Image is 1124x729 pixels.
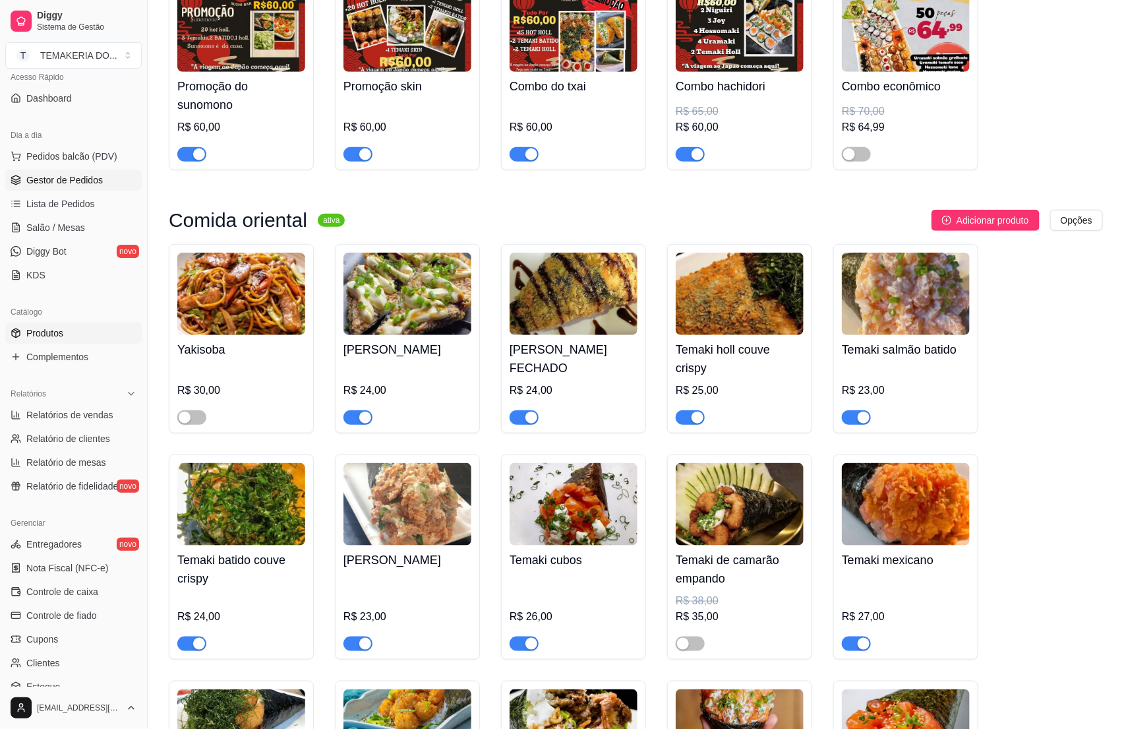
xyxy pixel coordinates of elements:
[26,561,108,575] span: Nota Fiscal (NFC-e)
[26,480,118,493] span: Relatório de fidelidade
[5,146,142,167] button: Pedidos balcão (PDV)
[343,463,471,546] img: product-image
[11,389,46,399] span: Relatórios
[26,585,98,598] span: Controle de caixa
[26,609,97,622] span: Controle de fiado
[5,42,142,69] button: Select a team
[676,609,804,625] div: R$ 35,00
[5,170,142,191] a: Gestor de Pedidos
[318,214,345,227] sup: ativa
[177,340,305,359] h4: Yakisoba
[16,49,30,62] span: T
[1061,213,1092,228] span: Opções
[510,463,637,546] img: product-image
[932,210,1040,231] button: Adicionar produto
[343,119,471,135] div: R$ 60,00
[842,119,970,135] div: R$ 64,99
[842,340,970,359] h4: Temaki salmão batido
[177,609,305,625] div: R$ 24,00
[510,551,637,569] h4: Temaki cubos
[343,609,471,625] div: R$ 23,00
[26,327,63,340] span: Produtos
[177,119,305,135] div: R$ 60,00
[942,216,951,225] span: plus-circle
[510,340,637,377] h4: [PERSON_NAME] FECHADO
[5,676,142,697] a: Estoque
[169,212,307,228] h3: Comida oriental
[26,174,103,187] span: Gestor de Pedidos
[26,269,45,282] span: KDS
[1050,210,1103,231] button: Opções
[177,77,305,114] h4: Promoção do sunomono
[5,265,142,286] a: KDS
[5,404,142,426] a: Relatórios de vendas
[676,551,804,588] h4: Temaki de camarão empando
[5,323,142,344] a: Produtos
[5,476,142,497] a: Relatório de fidelidadenovo
[842,253,970,335] img: product-image
[5,629,142,650] a: Cupons
[842,463,970,546] img: product-image
[26,92,72,105] span: Dashboard
[177,383,305,398] div: R$ 30,00
[5,513,142,534] div: Gerenciar
[343,340,471,359] h4: [PERSON_NAME]
[5,301,142,323] div: Catálogo
[26,538,82,551] span: Entregadores
[5,652,142,674] a: Clientes
[842,383,970,398] div: R$ 23,00
[510,253,637,335] img: product-image
[177,551,305,588] h4: Temaki batido couve crispy
[5,88,142,109] a: Dashboard
[26,633,58,646] span: Cupons
[343,383,471,398] div: R$ 24,00
[343,253,471,335] img: product-image
[676,119,804,135] div: R$ 60,00
[26,245,67,258] span: Diggy Bot
[343,551,471,569] h4: [PERSON_NAME]
[26,221,85,234] span: Salão / Mesas
[26,456,106,469] span: Relatório de mesas
[510,77,637,96] h4: Combo do txai
[842,104,970,119] div: R$ 70,00
[26,408,113,422] span: Relatórios de vendas
[5,692,142,724] button: [EMAIL_ADDRESS][DOMAIN_NAME]
[510,383,637,398] div: R$ 24,00
[37,22,136,32] span: Sistema de Gestão
[343,77,471,96] h4: Promoção skin
[510,119,637,135] div: R$ 60,00
[5,193,142,214] a: Lista de Pedidos
[5,346,142,367] a: Complementos
[5,428,142,449] a: Relatório de clientes
[40,49,117,62] div: TEMAKERIA DO ...
[177,463,305,546] img: product-image
[676,340,804,377] h4: Temaki holl couve crispy
[5,605,142,626] a: Controle de fiado
[5,217,142,238] a: Salão / Mesas
[5,67,142,88] div: Acesso Rápido
[5,452,142,473] a: Relatório de mesas
[177,253,305,335] img: product-image
[5,534,142,555] a: Entregadoresnovo
[26,197,95,210] span: Lista de Pedidos
[676,253,804,335] img: product-image
[510,609,637,625] div: R$ 26,00
[676,463,804,546] img: product-image
[676,383,804,398] div: R$ 25,00
[5,5,142,37] a: DiggySistema de Gestão
[842,77,970,96] h4: Combo econômico
[5,241,142,262] a: Diggy Botnovo
[676,593,804,609] div: R$ 38,00
[26,680,60,693] span: Estoque
[676,77,804,96] h4: Combo hachidori
[5,125,142,146] div: Dia a dia
[5,557,142,579] a: Nota Fiscal (NFC-e)
[37,10,136,22] span: Diggy
[26,432,110,445] span: Relatório de clientes
[957,213,1029,228] span: Adicionar produto
[26,656,60,670] span: Clientes
[5,581,142,602] a: Controle de caixa
[676,104,804,119] div: R$ 65,00
[26,350,88,364] span: Complementos
[37,703,121,713] span: [EMAIL_ADDRESS][DOMAIN_NAME]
